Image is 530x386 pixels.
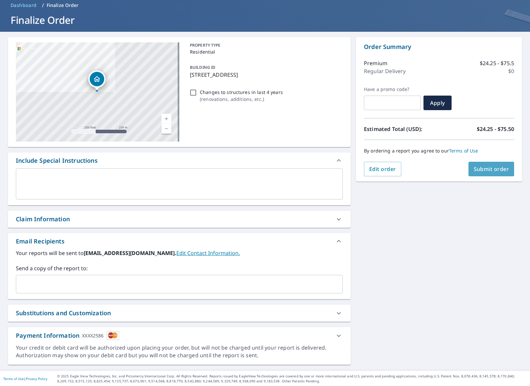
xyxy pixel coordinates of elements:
div: Dropped pin, building 1, Residential property, 4979 Gulf Of Mexico Dr Longboat Key, FL 34228 [88,70,106,91]
p: By ordering a report you agree to our [364,148,514,154]
div: Claim Information [8,211,351,228]
button: Edit order [364,162,401,176]
span: Dashboard [11,2,37,9]
a: EditContactInfo [176,249,240,257]
div: Substitutions and Customization [16,309,111,318]
p: $0 [508,67,514,75]
p: Premium [364,59,387,67]
p: $24.25 - $75.50 [477,125,514,133]
p: ( renovations, additions, etc. ) [200,96,283,103]
p: Estimated Total (USD): [364,125,439,133]
p: Finalize Order [47,2,79,9]
div: Include Special Instructions [8,152,351,168]
p: Changes to structures in last 4 years [200,89,283,96]
p: Regular Delivery [364,67,406,75]
div: Your credit or debit card will be authorized upon placing your order, but will not be charged unt... [16,344,343,359]
div: Payment Information [16,331,119,340]
a: Terms of Use [3,376,24,381]
a: Privacy Policy [26,376,47,381]
h1: Finalize Order [8,13,522,27]
div: Claim Information [16,215,70,224]
button: Submit order [468,162,514,176]
p: [STREET_ADDRESS] [190,71,340,79]
a: Terms of Use [449,148,478,154]
div: Email Recipients [8,233,351,249]
div: Substitutions and Customization [8,305,351,322]
a: Current Level 17, Zoom Out [161,124,171,134]
p: BUILDING ID [190,64,215,70]
label: Send a copy of the report to: [16,264,343,272]
p: Residential [190,48,340,55]
span: Submit order [474,165,509,173]
a: Current Level 17, Zoom In [161,114,171,124]
label: Your reports will be sent to [16,249,343,257]
button: Apply [423,96,452,110]
label: Have a promo code? [364,86,421,92]
span: Edit order [369,165,396,173]
img: cardImage [107,331,119,340]
b: [EMAIL_ADDRESS][DOMAIN_NAME]. [84,249,176,257]
li: / [42,1,44,9]
p: Order Summary [364,42,514,51]
div: Payment InformationXXXX2586cardImage [8,327,351,344]
p: $24.25 - $75.5 [480,59,514,67]
div: Include Special Instructions [16,156,98,165]
p: | [3,377,47,381]
span: Apply [429,99,446,107]
div: Email Recipients [16,237,65,246]
div: XXXX2586 [82,331,104,340]
p: © 2025 Eagle View Technologies, Inc. and Pictometry International Corp. All Rights Reserved. Repo... [57,374,527,384]
p: PROPERTY TYPE [190,42,340,48]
